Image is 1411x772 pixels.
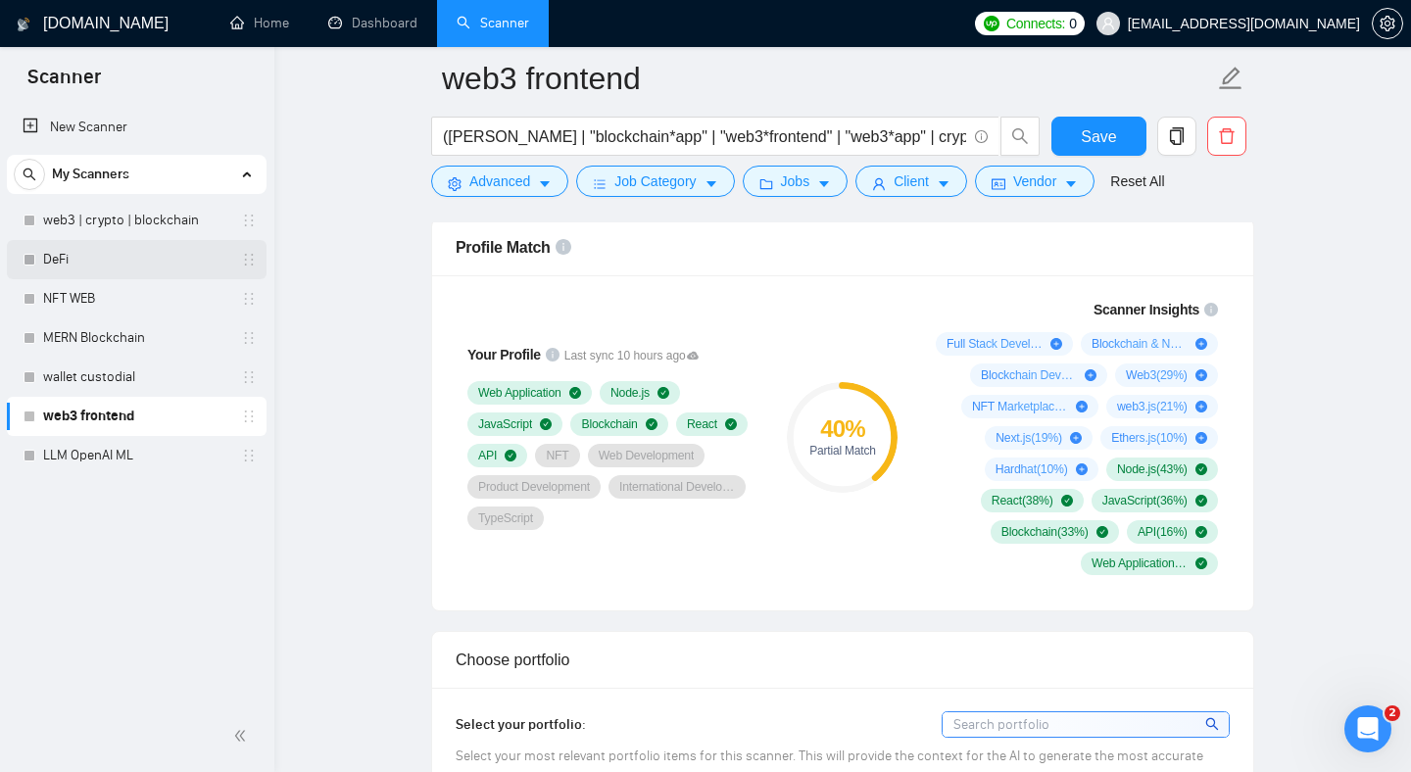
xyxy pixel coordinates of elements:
[947,336,1043,352] span: Full Stack Development ( 59 %)
[943,712,1229,737] input: Search portfolio
[1096,526,1108,538] span: check-circle
[610,385,650,401] span: Node.js
[241,213,257,228] span: holder
[872,176,886,191] span: user
[1051,117,1146,156] button: Save
[52,155,129,194] span: My Scanners
[23,108,251,147] a: New Scanner
[725,418,737,430] span: check-circle
[1205,713,1222,735] span: search
[1050,338,1062,350] span: plus-circle
[593,176,607,191] span: bars
[469,170,530,192] span: Advanced
[1158,127,1195,145] span: copy
[546,348,560,362] span: info-circle
[241,252,257,267] span: holder
[972,399,1068,414] span: NFT Marketplace ( 28 %)
[1085,369,1096,381] span: plus-circle
[1092,555,1188,571] span: Web Application ( 14 %)
[1092,336,1188,352] span: Blockchain & NFT Development ( 31 %)
[14,159,45,190] button: search
[241,448,257,463] span: holder
[43,279,229,318] a: NFT WEB
[619,479,735,495] span: International Development
[787,445,898,457] div: Partial Match
[576,166,734,197] button: barsJob Categorycaret-down
[657,387,669,399] span: check-circle
[1204,303,1218,316] span: info-circle
[894,170,929,192] span: Client
[7,155,267,475] li: My Scanners
[442,54,1214,103] input: Scanner name...
[478,385,561,401] span: Web Application
[43,240,229,279] a: DeFi
[1064,176,1078,191] span: caret-down
[478,448,497,463] span: API
[992,176,1005,191] span: idcard
[1195,463,1207,475] span: check-circle
[743,166,849,197] button: folderJobscaret-down
[992,493,1053,508] span: React ( 38 %)
[540,418,552,430] span: check-circle
[1372,8,1403,39] button: setting
[1195,557,1207,569] span: check-circle
[1195,432,1207,444] span: plus-circle
[1195,526,1207,538] span: check-circle
[478,416,532,432] span: JavaScript
[1372,16,1403,31] a: setting
[1385,705,1400,721] span: 2
[981,367,1077,383] span: Blockchain Development ( 31 %)
[1126,367,1188,383] span: Web3 ( 29 %)
[328,15,417,31] a: dashboardDashboard
[1081,124,1116,149] span: Save
[1218,66,1243,91] span: edit
[1111,430,1188,446] span: Ethers.js ( 10 %)
[975,166,1095,197] button: idcardVendorcaret-down
[12,63,117,104] span: Scanner
[1195,495,1207,507] span: check-circle
[1208,127,1245,145] span: delete
[1001,127,1039,145] span: search
[546,448,568,463] span: NFT
[233,726,253,746] span: double-left
[581,416,637,432] span: Blockchain
[1070,432,1082,444] span: plus-circle
[505,450,516,461] span: check-circle
[1101,17,1115,30] span: user
[1001,524,1089,540] span: Blockchain ( 33 %)
[1373,16,1402,31] span: setting
[996,461,1068,477] span: Hardhat ( 10 %)
[996,430,1062,446] span: Next.js ( 19 %)
[538,176,552,191] span: caret-down
[1069,13,1077,34] span: 0
[1117,461,1188,477] span: Node.js ( 43 %)
[1102,493,1188,508] span: JavaScript ( 36 %)
[1013,170,1056,192] span: Vendor
[457,15,529,31] a: searchScanner
[781,170,810,192] span: Jobs
[817,176,831,191] span: caret-down
[456,716,586,733] span: Select your portfolio:
[43,318,229,358] a: MERN Blockchain
[1117,399,1188,414] span: web3.js ( 21 %)
[456,239,551,256] span: Profile Match
[230,15,289,31] a: homeHome
[787,417,898,441] div: 40 %
[1195,338,1207,350] span: plus-circle
[984,16,999,31] img: upwork-logo.png
[1006,13,1065,34] span: Connects:
[1157,117,1196,156] button: copy
[241,409,257,424] span: holder
[1076,401,1088,412] span: plus-circle
[1207,117,1246,156] button: delete
[443,124,966,149] input: Search Freelance Jobs...
[1195,369,1207,381] span: plus-circle
[17,9,30,40] img: logo
[705,176,718,191] span: caret-down
[1061,495,1073,507] span: check-circle
[975,130,988,143] span: info-circle
[1110,170,1164,192] a: Reset All
[431,166,568,197] button: settingAdvancedcaret-down
[564,347,700,365] span: Last sync 10 hours ago
[1094,303,1199,316] span: Scanner Insights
